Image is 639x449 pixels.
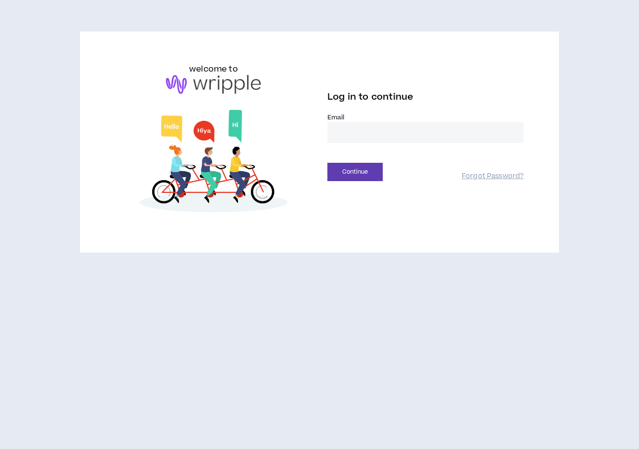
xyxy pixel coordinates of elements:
label: Email [327,113,523,122]
button: Continue [327,163,383,181]
h6: welcome to [189,63,238,75]
img: Welcome to Wripple [116,104,312,221]
span: Log in to continue [327,91,413,103]
a: Forgot Password? [462,172,523,181]
img: logo-brand.png [166,75,261,94]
